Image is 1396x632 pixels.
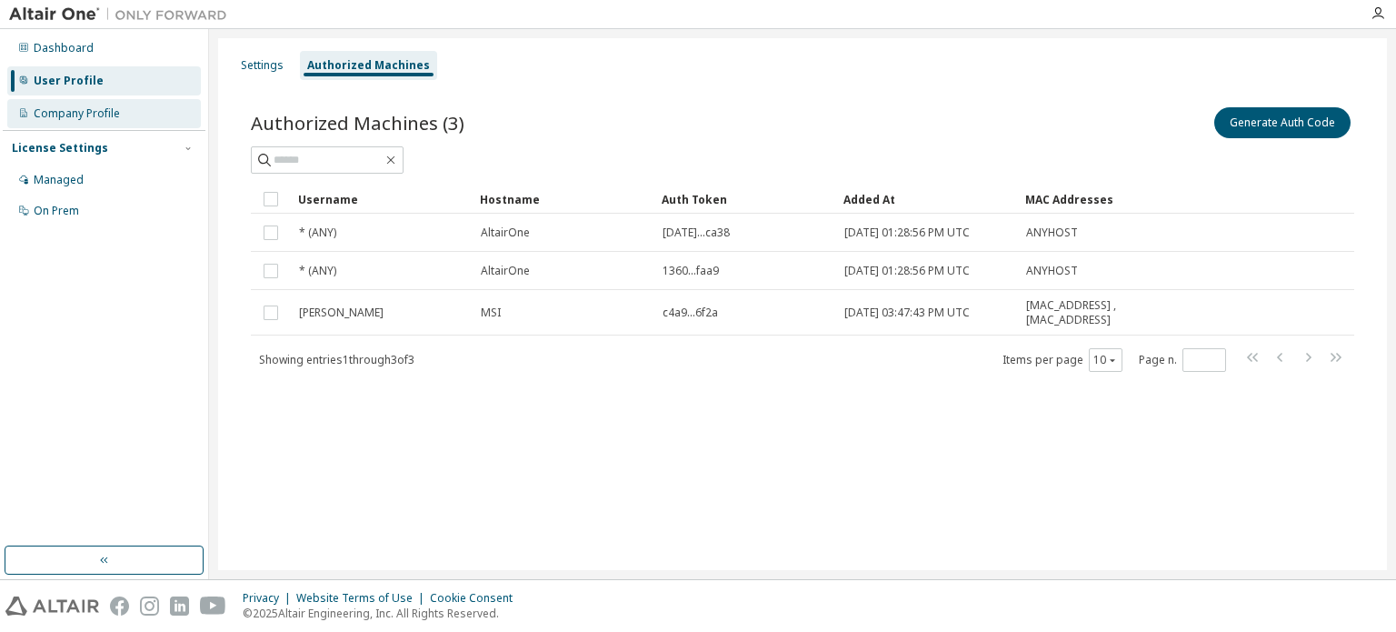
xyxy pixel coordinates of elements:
span: c4a9...6f2a [663,306,718,320]
div: Hostname [480,185,647,214]
div: Website Terms of Use [296,591,430,606]
div: Dashboard [34,41,94,55]
span: * (ANY) [299,226,336,240]
span: [DATE] 03:47:43 PM UTC [844,306,970,320]
span: [DATE] 01:28:56 PM UTC [844,264,970,278]
span: 1360...faa9 [663,264,719,278]
span: Page n. [1139,348,1226,372]
span: ANYHOST [1026,226,1078,240]
span: [DATE]...ca38 [663,226,730,240]
span: [PERSON_NAME] [299,306,384,320]
div: Auth Token [662,185,829,214]
span: ANYHOST [1026,264,1078,278]
span: Authorized Machines (3) [251,110,464,135]
div: License Settings [12,141,108,155]
img: linkedin.svg [170,597,189,616]
span: * (ANY) [299,264,336,278]
span: AltairOne [481,264,530,278]
span: Items per page [1002,348,1122,372]
span: AltairOne [481,226,530,240]
div: Privacy [243,591,296,606]
img: Altair One [9,5,236,24]
button: 10 [1093,353,1118,367]
div: Authorized Machines [307,58,430,73]
p: © 2025 Altair Engineering, Inc. All Rights Reserved. [243,606,523,621]
span: Showing entries 1 through 3 of 3 [259,352,414,367]
span: [MAC_ADDRESS] , [MAC_ADDRESS] [1026,298,1162,327]
div: Company Profile [34,106,120,121]
span: MSI [481,306,501,320]
img: instagram.svg [140,597,159,616]
div: Settings [241,58,284,73]
span: [DATE] 01:28:56 PM UTC [844,226,970,240]
button: Generate Auth Code [1214,107,1351,138]
div: Managed [34,173,84,187]
div: Username [298,185,465,214]
img: facebook.svg [110,597,129,616]
img: youtube.svg [200,597,226,616]
div: On Prem [34,204,79,218]
div: User Profile [34,74,104,88]
div: MAC Addresses [1025,185,1163,214]
div: Cookie Consent [430,591,523,606]
img: altair_logo.svg [5,597,99,616]
div: Added At [843,185,1011,214]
